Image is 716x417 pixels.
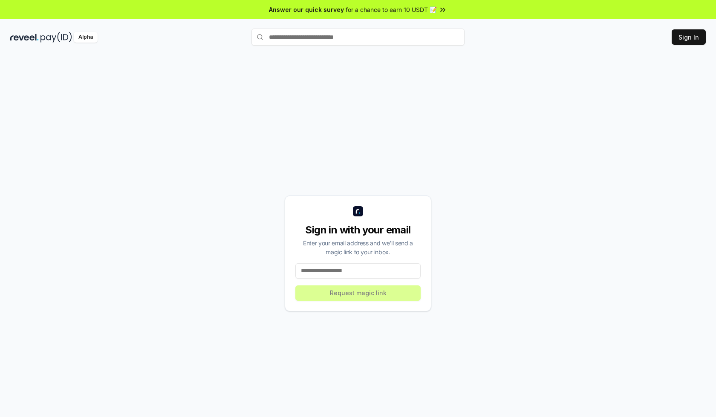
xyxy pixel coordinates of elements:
[10,32,39,43] img: reveel_dark
[346,5,437,14] span: for a chance to earn 10 USDT 📝
[269,5,344,14] span: Answer our quick survey
[353,206,363,216] img: logo_small
[672,29,706,45] button: Sign In
[295,239,421,256] div: Enter your email address and we’ll send a magic link to your inbox.
[40,32,72,43] img: pay_id
[74,32,98,43] div: Alpha
[295,223,421,237] div: Sign in with your email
